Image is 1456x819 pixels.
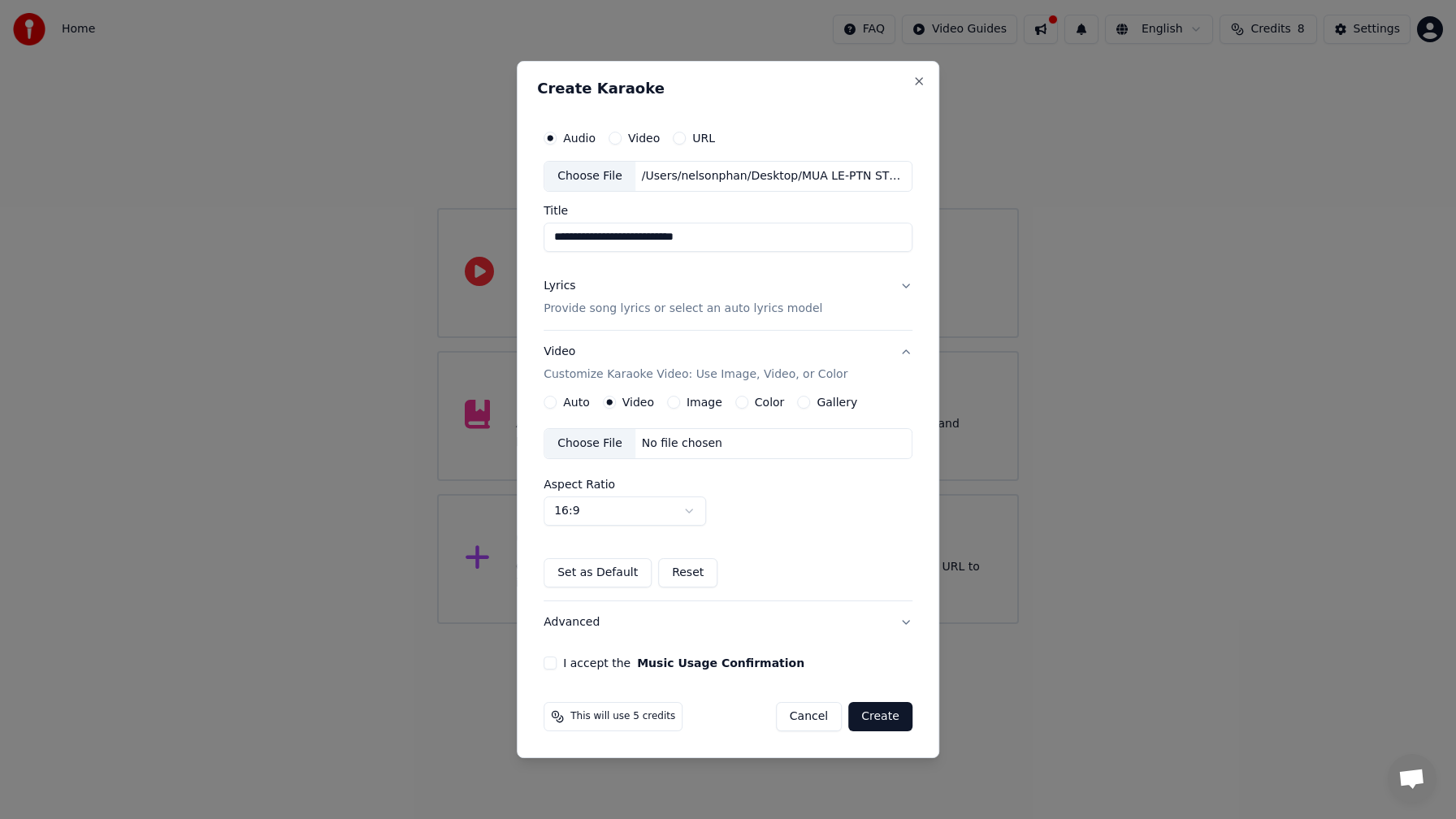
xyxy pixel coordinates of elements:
[563,132,596,144] label: Audio
[544,278,575,294] div: Lyrics
[544,558,652,587] button: Set as Default
[544,331,912,396] button: VideoCustomize Karaoke Video: Use Image, Video, or Color
[563,657,804,669] label: I accept the
[628,132,660,144] label: Video
[563,396,590,408] label: Auto
[637,657,804,669] button: I accept the
[544,366,847,383] p: Customize Karaoke Video: Use Image, Video, or Color
[776,702,842,731] button: Cancel
[544,205,912,216] label: Title
[817,396,857,408] label: Gallery
[544,429,635,458] div: Choose File
[622,396,654,408] label: Video
[658,558,717,587] button: Reset
[692,132,715,144] label: URL
[755,396,785,408] label: Color
[635,168,912,184] div: /Users/nelsonphan/Desktop/MUA LE-PTN STUDIO_3 (Cover) 2.wav
[544,479,912,490] label: Aspect Ratio
[544,344,847,383] div: Video
[544,396,912,600] div: VideoCustomize Karaoke Video: Use Image, Video, or Color
[544,601,912,643] button: Advanced
[544,162,635,191] div: Choose File
[544,265,912,330] button: LyricsProvide song lyrics or select an auto lyrics model
[635,435,729,452] div: No file chosen
[570,710,675,723] span: This will use 5 credits
[537,81,919,96] h2: Create Karaoke
[544,301,822,317] p: Provide song lyrics or select an auto lyrics model
[848,702,912,731] button: Create
[687,396,722,408] label: Image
